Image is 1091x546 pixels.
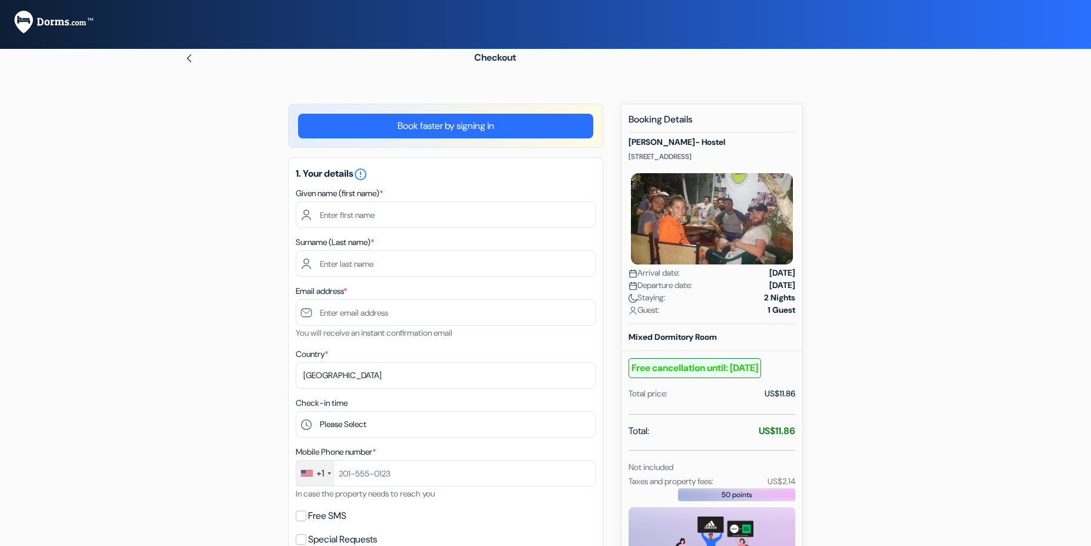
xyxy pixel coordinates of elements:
[296,348,328,360] label: Country
[296,488,435,499] small: In case the property needs to reach you
[296,299,596,326] input: Enter email address
[629,424,649,438] span: Total:
[629,476,713,487] small: Taxes and property fees:
[629,114,795,133] h5: Booking Details
[14,11,93,34] img: Dorms.com
[759,425,795,437] strong: US$11.86
[316,466,324,481] div: +1
[308,508,346,524] label: Free SMS
[184,54,194,63] img: left_arrow.svg
[722,489,752,500] span: 50 points
[769,279,795,292] strong: [DATE]
[296,460,596,487] input: 201-555-0123
[629,332,717,342] b: Mixed Dormitory Room
[298,114,593,138] a: Book faster by signing in
[629,294,637,303] img: moon.svg
[629,292,666,304] span: Staying:
[296,167,596,181] h5: 1. Your details
[629,306,637,315] img: user_icon.svg
[296,236,374,249] label: Surname (Last name)
[296,187,383,200] label: Given name (first name)
[353,167,368,181] i: error_outline
[629,304,660,316] span: Guest:
[629,267,680,279] span: Arrival date:
[769,267,795,279] strong: [DATE]
[353,167,368,180] a: error_outline
[768,304,795,316] strong: 1 Guest
[296,201,596,228] input: Enter first name
[629,462,673,472] small: Not included
[629,358,761,378] b: Free cancellation until: [DATE]
[474,51,516,64] span: Checkout
[629,388,667,400] div: Total price:
[296,250,596,277] input: Enter last name
[629,282,637,290] img: calendar.svg
[296,327,452,338] small: You will receive an instant confirmation email
[296,397,348,409] label: Check-in time
[768,476,795,487] small: US$2.14
[629,279,692,292] span: Departure date:
[629,137,795,147] h5: [PERSON_NAME]- Hostel
[765,388,795,400] div: US$11.86
[764,292,795,304] strong: 2 Nights
[629,269,637,278] img: calendar.svg
[296,461,335,486] div: United States: +1
[296,285,347,297] label: Email address
[296,446,376,458] label: Mobile Phone number
[629,152,795,161] p: [STREET_ADDRESS]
